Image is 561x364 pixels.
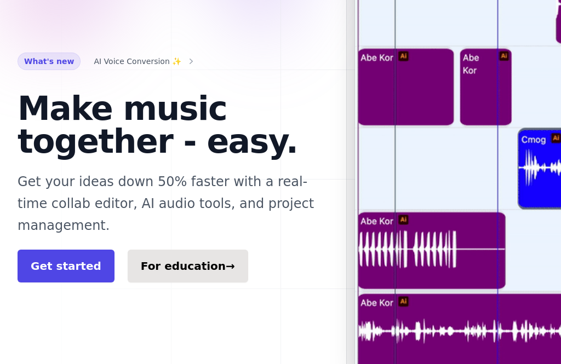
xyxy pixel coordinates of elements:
[18,53,81,71] span: What's new
[18,53,197,71] a: What's new AI Voice Conversion ✨
[226,260,235,273] span: →
[18,250,115,283] a: Get started
[94,55,181,68] span: AI Voice Conversion ✨
[18,171,333,237] p: Get your ideas down 50% faster with a real-time collab editor, AI audio tools, and project manage...
[18,93,333,158] h1: Make music together - easy.
[128,250,248,283] a: For education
